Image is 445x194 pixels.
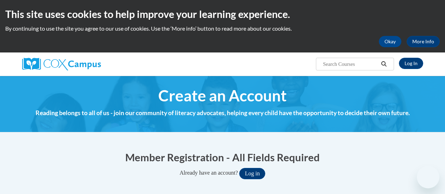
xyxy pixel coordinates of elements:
span: Already have an account? [180,170,238,176]
h1: Member Registration - All Fields Required [22,150,423,164]
input: Search Courses [322,60,379,68]
button: Log in [239,168,265,179]
a: More Info [407,36,440,47]
button: Okay [379,36,401,47]
button: Search [379,60,389,68]
h4: Reading belongs to all of us - join our community of literacy advocates, helping every child have... [22,108,423,118]
a: Log In [399,58,423,69]
span: Create an Account [158,86,287,105]
iframe: Button to launch messaging window [417,166,439,188]
p: By continuing to use the site you agree to our use of cookies. Use the ‘More info’ button to read... [5,25,440,32]
h2: This site uses cookies to help improve your learning experience. [5,7,440,21]
img: Cox Campus [22,58,101,70]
